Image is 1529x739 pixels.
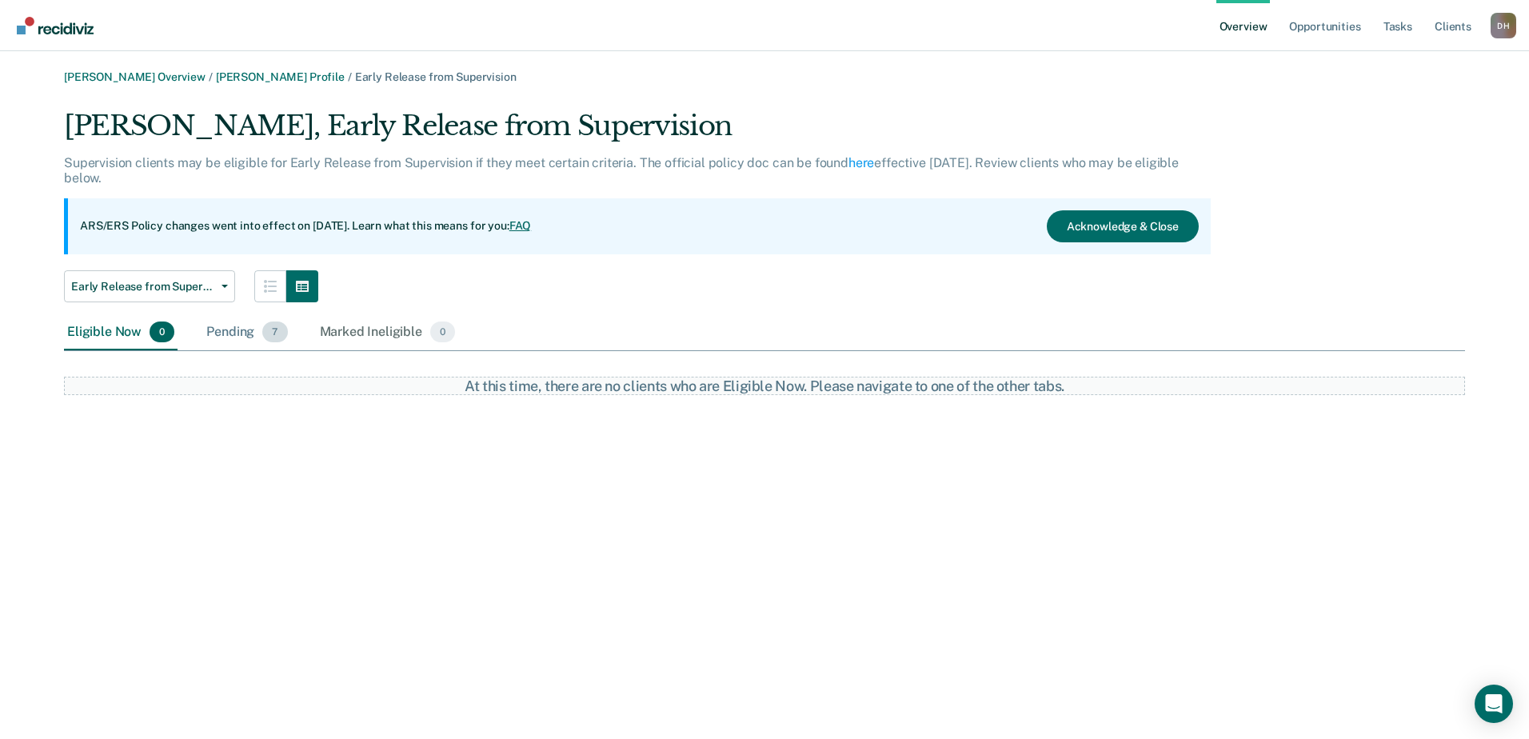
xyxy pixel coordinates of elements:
[216,70,345,83] a: [PERSON_NAME] Profile
[206,70,216,83] span: /
[1491,13,1516,38] div: D H
[17,17,94,34] img: Recidiviz
[1047,210,1199,242] button: Acknowledge & Close
[355,70,517,83] span: Early Release from Supervision
[71,280,215,294] span: Early Release from Supervision
[80,218,531,234] p: ARS/ERS Policy changes went into effect on [DATE]. Learn what this means for you:
[1491,13,1516,38] button: Profile dropdown button
[64,155,1179,186] p: Supervision clients may be eligible for Early Release from Supervision if they meet certain crite...
[150,322,174,342] span: 0
[262,322,287,342] span: 7
[345,70,355,83] span: /
[64,70,206,83] a: [PERSON_NAME] Overview
[64,315,178,350] div: Eligible Now0
[317,315,459,350] div: Marked Ineligible0
[1475,685,1513,723] div: Open Intercom Messenger
[64,110,1211,155] div: [PERSON_NAME], Early Release from Supervision
[430,322,455,342] span: 0
[848,155,874,170] a: here
[64,270,235,302] button: Early Release from Supervision
[415,377,1115,395] div: At this time, there are no clients who are Eligible Now. Please navigate to one of the other tabs.
[203,315,290,350] div: Pending7
[509,219,532,232] a: FAQ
